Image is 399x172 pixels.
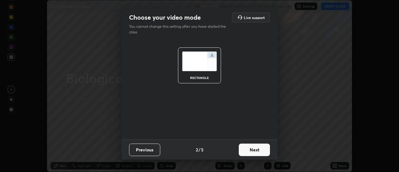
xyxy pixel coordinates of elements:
h4: / [199,146,200,153]
h4: 2 [196,146,198,153]
div: rectangle [187,76,212,79]
img: normalScreenIcon.ae25ed63.svg [182,52,217,71]
button: Next [239,144,270,156]
button: Previous [129,144,160,156]
h2: Choose your video mode [129,13,201,22]
h4: 5 [201,146,204,153]
h5: Live support [244,16,265,19]
p: You cannot change this setting after you have started the class [129,24,230,35]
